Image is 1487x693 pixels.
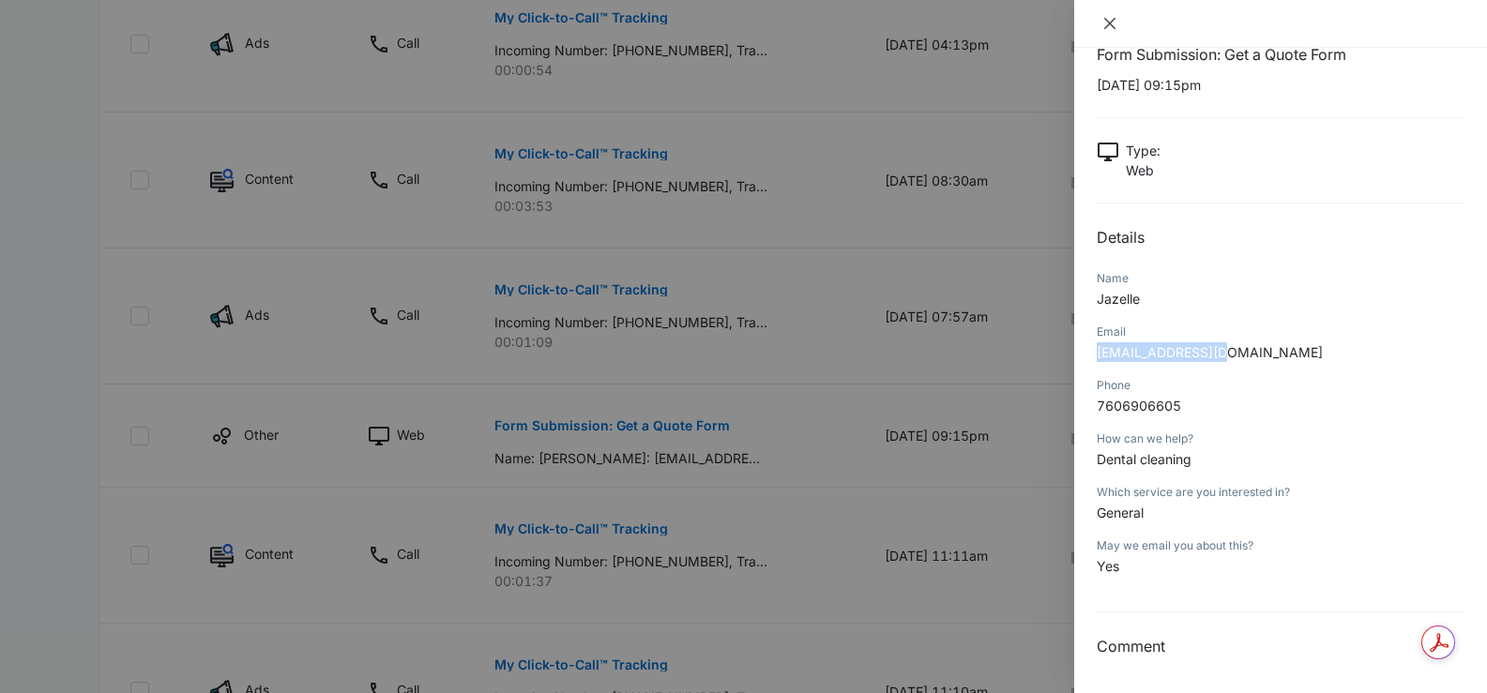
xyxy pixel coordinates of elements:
span: close [1102,16,1117,31]
h2: Details [1097,226,1464,249]
p: Web [1126,160,1161,180]
div: May we email you about this? [1097,537,1464,554]
div: How can we help? [1097,430,1464,447]
button: Close [1097,15,1123,32]
span: 7606906605 [1097,398,1181,414]
p: Type : [1126,141,1161,160]
span: General [1097,505,1144,520]
span: Jazelle [1097,291,1140,307]
div: Email [1097,324,1464,340]
h3: Comment [1097,635,1464,657]
span: [EMAIL_ADDRESS][DOMAIN_NAME] [1097,344,1323,360]
span: Dental cleaning [1097,451,1191,467]
div: Which service are you interested in? [1097,484,1464,501]
span: Yes [1097,558,1119,574]
h1: Form Submission: Get a Quote Form [1097,43,1464,66]
p: [DATE] 09:15pm [1097,75,1464,95]
div: Phone [1097,377,1464,394]
div: Name [1097,270,1464,287]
